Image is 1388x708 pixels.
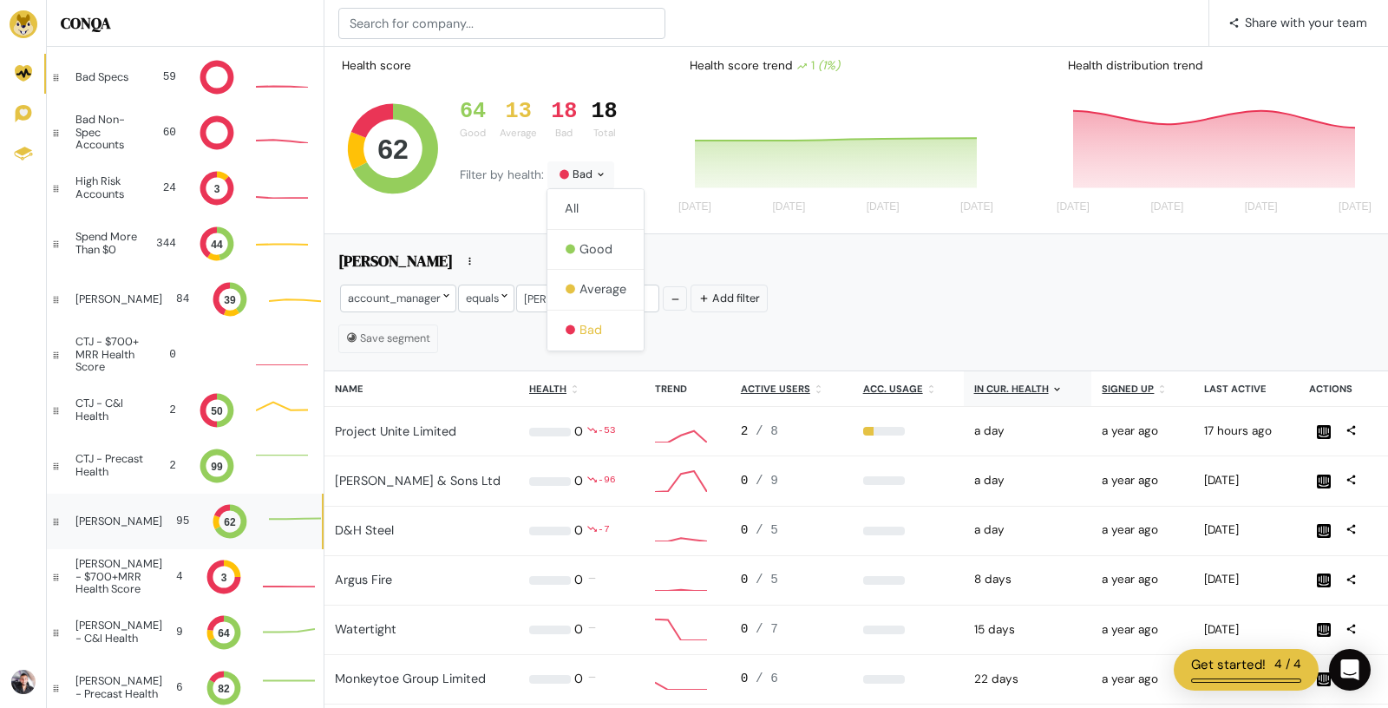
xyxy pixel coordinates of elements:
span: / 9 [756,474,778,488]
tspan: [DATE] [1150,200,1183,213]
button: All [547,189,644,230]
div: [PERSON_NAME] [75,515,162,528]
div: Good [460,126,486,141]
div: 2025-09-29 12:00am [974,423,1082,440]
div: 0 [574,423,583,442]
button: Average [547,270,644,311]
tspan: [DATE] [1057,200,1090,213]
th: Actions [1299,371,1388,407]
div: 2024-05-15 01:19pm [1102,423,1182,440]
div: 0 [574,620,583,639]
div: 2024-06-11 02:21pm [1102,671,1182,688]
span: / 5 [756,523,778,537]
a: [PERSON_NAME] 84 39 [47,272,324,327]
button: Add filter [691,285,768,311]
div: 0% [863,675,953,684]
div: 2025-09-29 12:00am [974,521,1082,539]
a: Argus Fire [335,572,392,587]
div: Spend More Than $0 [75,231,142,256]
tspan: [DATE] [772,200,805,213]
div: 0 [574,521,583,541]
a: Spend More Than $0 344 44 [47,216,324,272]
div: Health score trend [676,50,1003,82]
div: -7 [598,521,610,541]
div: 4 / 4 [1274,655,1301,675]
div: CTJ - C&I Health [75,397,141,423]
div: Bad [551,126,577,141]
span: Filter by health: [460,167,547,182]
div: 0 [741,571,842,590]
img: Avatar [11,670,36,694]
div: 0 [741,620,842,639]
div: 9 [176,624,183,640]
div: 0 [574,670,583,689]
a: Monkeytoe Group Limited [335,671,486,686]
a: Project Unite Limited [335,423,456,439]
img: Brand [10,10,37,38]
div: 2025-09-29 12:00am [974,472,1082,489]
div: Total [591,126,617,141]
u: Health [529,383,566,395]
div: [PERSON_NAME] - C&I Health [75,619,162,645]
div: Get started! [1191,655,1266,675]
div: 2024-05-15 01:21pm [1102,621,1182,639]
div: [PERSON_NAME] - Precast Health [75,675,162,700]
div: 2025-09-24 09:54am [1204,521,1288,539]
div: [PERSON_NAME] - $700+MRR Health Score [75,558,162,595]
button: Save segment [338,324,438,352]
span: / 6 [756,672,778,685]
div: 0 [741,521,842,541]
h5: [PERSON_NAME] [338,252,453,276]
div: 64 [460,99,486,125]
div: 25% [863,427,953,436]
a: High Risk Accounts 24 3 [47,161,324,216]
div: 59 [148,69,176,85]
tspan: [DATE] [678,200,711,213]
div: Average [500,126,537,141]
div: 344 [156,235,176,252]
div: 2025-09-15 12:00am [974,621,1082,639]
div: 2025-09-16 09:38am [1204,621,1288,639]
div: 13 [500,99,537,125]
div: 2024-05-31 07:57am [1102,472,1182,489]
span: / 8 [756,424,778,438]
div: 2 [741,423,842,442]
div: 18 [591,99,617,125]
div: Bad Non-Spec Accounts [75,114,147,151]
i: (1%) [818,58,840,73]
div: 2025-09-29 03:58pm [1204,423,1288,440]
div: 0% [863,626,953,634]
a: CTJ - Precast Health 2 99 [47,438,324,494]
u: Signed up [1102,383,1154,395]
div: Bad Specs [75,71,134,83]
a: [PERSON_NAME] 95 62 [47,494,324,549]
u: Active users [741,383,810,395]
tspan: [DATE] [867,200,900,213]
button: Good [547,230,644,271]
div: 0% [863,576,953,585]
div: 6 [176,679,183,696]
a: [PERSON_NAME] - $700+MRR Health Score 4 3 [47,549,324,605]
a: Watertight [335,621,396,637]
tspan: [DATE] [960,200,993,213]
h5: CONQA [61,14,310,33]
div: Health score [338,54,415,78]
div: 60 [160,124,176,141]
div: 0 [741,670,842,689]
div: [PERSON_NAME] [75,293,162,305]
div: 0 [163,346,176,363]
div: Health distribution trend [1054,50,1381,82]
div: 18 [551,99,577,125]
div: 95 [176,513,189,529]
div: -53 [598,423,616,442]
div: 2 [154,402,176,418]
div: 4 [176,568,183,585]
div: Open Intercom Messenger [1329,649,1371,691]
div: 2025-09-25 11:52am [1204,571,1288,588]
th: Name [324,371,519,407]
div: 2025-09-08 12:00am [974,671,1082,688]
div: 2024-05-15 01:22pm [1102,521,1182,539]
tspan: [DATE] [1339,200,1372,213]
span: / 5 [756,573,778,587]
div: 0% [863,527,953,535]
